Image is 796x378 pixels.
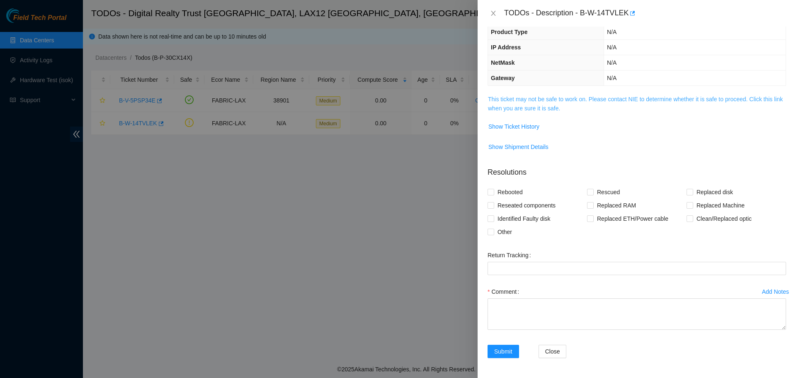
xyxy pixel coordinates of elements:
[488,285,522,298] label: Comment
[488,120,540,133] button: Show Ticket History
[488,262,786,275] input: Return Tracking
[494,199,559,212] span: Reseated components
[488,140,549,154] button: Show Shipment Details
[488,96,783,112] a: This ticket may not be safe to work on. Please contact NIE to determine whether it is safe to pro...
[488,345,519,358] button: Submit
[594,212,672,225] span: Replaced ETH/Power cable
[494,185,526,199] span: Rebooted
[594,185,623,199] span: Rescued
[693,185,736,199] span: Replaced disk
[607,59,616,66] span: N/A
[488,142,548,151] span: Show Shipment Details
[494,347,512,356] span: Submit
[762,285,789,298] button: Add Notes
[594,199,639,212] span: Replaced RAM
[490,10,497,17] span: close
[607,75,616,81] span: N/A
[491,44,521,51] span: IP Address
[504,7,786,20] div: TODOs - Description - B-W-14TVLEK
[491,59,515,66] span: NetMask
[488,122,539,131] span: Show Ticket History
[539,345,567,358] button: Close
[488,298,786,330] textarea: Comment
[607,29,616,35] span: N/A
[693,199,748,212] span: Replaced Machine
[491,75,515,81] span: Gateway
[491,29,527,35] span: Product Type
[494,225,515,239] span: Other
[488,160,786,178] p: Resolutions
[488,10,499,17] button: Close
[762,289,789,295] div: Add Notes
[607,44,616,51] span: N/A
[488,249,534,262] label: Return Tracking
[494,212,554,225] span: Identified Faulty disk
[545,347,560,356] span: Close
[693,212,755,225] span: Clean/Replaced optic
